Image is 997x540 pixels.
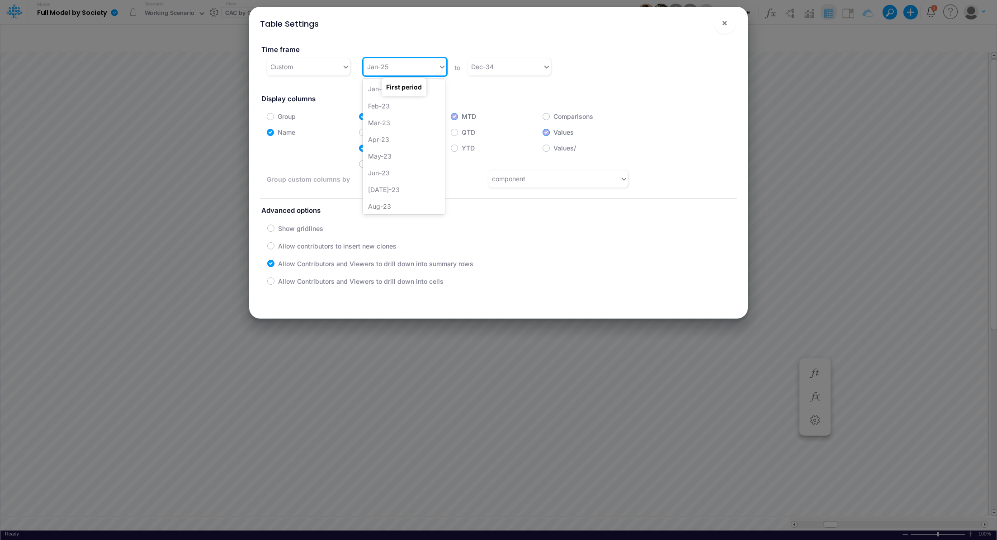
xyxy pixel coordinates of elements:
[462,143,475,153] label: YTD
[553,112,593,121] label: Comparisons
[363,164,445,181] div: Jun-23
[363,80,445,97] div: Jan-23
[363,148,445,164] div: May-23
[471,62,494,71] div: Dec-34
[267,174,389,184] label: Group custom columns by
[278,259,473,268] label: Allow Contributors and Viewers to drill down into summary rows
[363,114,445,131] div: Mar-23
[260,18,319,30] div: Table Settings
[453,63,461,72] label: to
[492,174,525,183] div: component
[363,98,445,114] div: Feb-23
[363,131,445,148] div: Apr-23
[260,91,737,108] label: Display columns
[462,112,476,121] label: MTD
[278,277,444,286] label: Allow Contributors and Viewers to drill down into cells
[260,42,491,58] label: Time frame
[260,202,737,219] label: Advanced options
[363,198,445,215] div: Aug-23
[363,181,445,198] div: [DATE]-23
[722,17,728,28] span: ×
[367,62,388,71] div: Jan-25
[714,12,736,34] button: Close
[462,127,475,137] label: QTD
[270,62,293,71] div: Custom
[278,224,323,233] label: Show gridlines
[278,127,295,137] label: Name
[278,241,397,251] label: Allow contributors to insert new clones
[553,127,574,137] label: Values
[278,112,296,121] label: Group
[386,83,422,91] strong: First period
[553,143,576,153] label: Values/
